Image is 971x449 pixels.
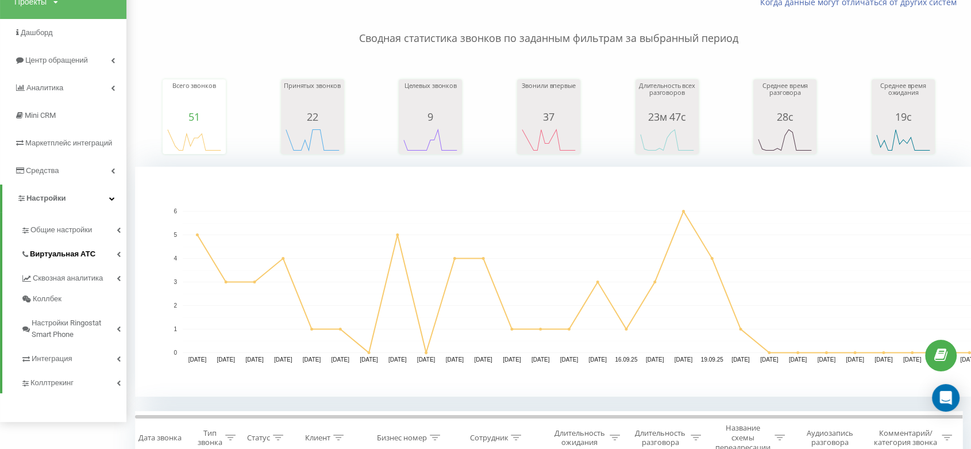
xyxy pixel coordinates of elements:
[135,8,962,46] p: Сводная статистика звонков по заданным фильтрам за выбранный период
[818,356,836,363] text: [DATE]
[846,356,864,363] text: [DATE]
[26,166,59,175] span: Средства
[247,433,270,443] div: Статус
[33,273,103,284] span: Сквозная аналитика
[32,317,117,340] span: Настройки Ringostat Smart Phone
[331,356,349,363] text: [DATE]
[402,82,459,111] div: Целевых звонков
[756,82,814,111] div: Среднее время разговора
[402,111,459,122] div: 9
[30,248,95,260] span: Виртуальная АТС
[446,356,464,363] text: [DATE]
[165,82,223,111] div: Всего звонков
[417,356,436,363] text: [DATE]
[26,194,66,202] span: Настройки
[638,82,696,111] div: Длительность всех разговоров
[21,216,126,240] a: Общие настройки
[633,428,688,448] div: Длительность разговора
[932,384,960,412] div: Open Intercom Messenger
[469,433,508,443] div: Сотрудник
[174,279,177,285] text: 3
[520,111,577,122] div: 37
[21,369,126,393] a: Коллтрекинг
[30,224,92,236] span: Общие настройки
[360,356,378,363] text: [DATE]
[25,56,88,64] span: Центр обращений
[197,428,222,448] div: Тип звонка
[32,353,72,364] span: Интеграция
[731,356,750,363] text: [DATE]
[21,309,126,345] a: Настройки Ringostat Smart Phone
[30,377,74,389] span: Коллтрекинг
[284,111,341,122] div: 22
[2,185,126,212] a: Настройки
[388,356,407,363] text: [DATE]
[21,240,126,264] a: Виртуальная АТС
[21,28,53,37] span: Дашборд
[760,356,779,363] text: [DATE]
[165,111,223,122] div: 51
[872,428,939,448] div: Комментарий/категория звонка
[798,428,862,448] div: Аудиозапись разговора
[174,232,177,238] text: 5
[638,111,696,122] div: 23м 47с
[245,356,264,363] text: [DATE]
[305,433,330,443] div: Клиент
[756,111,814,122] div: 28с
[531,356,550,363] text: [DATE]
[25,111,56,120] span: Mini CRM
[284,82,341,111] div: Принятых звонков
[520,82,577,111] div: Звонили впервые
[188,356,207,363] text: [DATE]
[174,208,177,214] text: 6
[560,356,579,363] text: [DATE]
[553,428,607,448] div: Длительность ожидания
[903,356,922,363] text: [DATE]
[874,111,932,122] div: 19с
[33,293,61,305] span: Коллбек
[21,264,126,289] a: Сквозная аналитика
[638,122,696,157] svg: A chart.
[174,350,177,356] text: 0
[701,356,723,363] text: 19.09.25
[474,356,492,363] text: [DATE]
[21,345,126,369] a: Интеграция
[26,83,63,92] span: Аналитика
[503,356,521,363] text: [DATE]
[520,122,577,157] svg: A chart.
[646,356,664,363] text: [DATE]
[789,356,807,363] text: [DATE]
[174,326,177,332] text: 1
[284,122,341,157] svg: A chart.
[25,139,112,147] span: Маркетплейс интеграций
[402,122,459,157] svg: A chart.
[615,356,637,363] text: 16.09.25
[217,356,235,363] text: [DATE]
[874,82,932,111] div: Среднее время ожидания
[274,356,292,363] text: [DATE]
[21,289,126,309] a: Коллбек
[138,433,182,443] div: Дата звонка
[165,122,223,157] svg: A chart.
[303,356,321,363] text: [DATE]
[174,255,177,262] text: 4
[874,356,893,363] text: [DATE]
[377,433,427,443] div: Бизнес номер
[675,356,693,363] text: [DATE]
[174,302,177,309] text: 2
[874,122,932,157] svg: A chart.
[588,356,607,363] text: [DATE]
[756,122,814,157] svg: A chart.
